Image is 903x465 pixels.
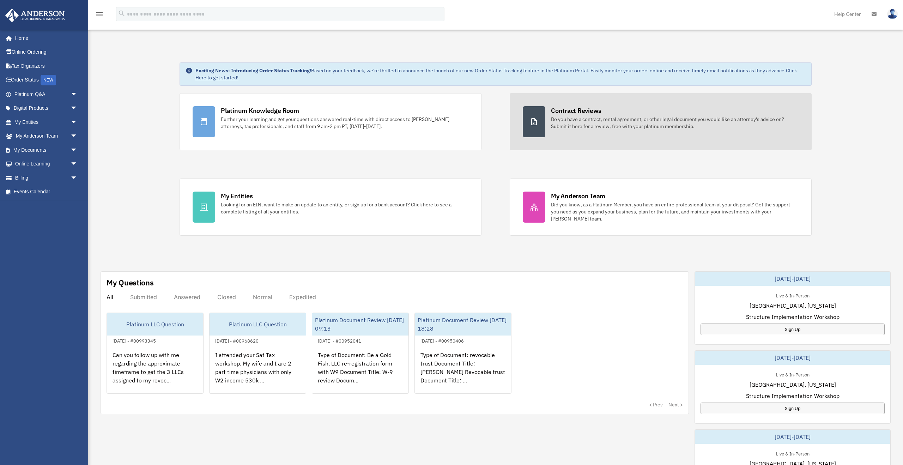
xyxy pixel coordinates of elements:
img: User Pic [887,9,898,19]
span: arrow_drop_down [71,171,85,185]
a: Platinum Q&Aarrow_drop_down [5,87,88,101]
span: [GEOGRAPHIC_DATA], [US_STATE] [750,301,836,310]
div: Live & In-Person [770,370,815,378]
a: Platinum Document Review [DATE] 18:28[DATE] - #00950406Type of Document: revocable trust Document... [414,313,511,394]
span: arrow_drop_down [71,143,85,157]
div: Expedited [289,294,316,301]
div: My Entities [221,192,253,200]
a: Platinum Document Review [DATE] 09:13[DATE] - #00952041Type of Document: Be a Gold Fish, LLC re-r... [312,313,409,394]
a: Contract Reviews Do you have a contract, rental agreement, or other legal document you would like... [510,93,812,150]
div: Live & In-Person [770,449,815,457]
span: Structure Implementation Workshop [746,392,840,400]
a: Platinum Knowledge Room Further your learning and get your questions answered real-time with dire... [180,93,481,150]
div: Looking for an EIN, want to make an update to an entity, or sign up for a bank account? Click her... [221,201,468,215]
div: Platinum LLC Question [107,313,203,336]
div: [DATE]-[DATE] [695,272,890,286]
span: [GEOGRAPHIC_DATA], [US_STATE] [750,380,836,389]
div: All [107,294,113,301]
a: Online Ordering [5,45,88,59]
a: My Documentsarrow_drop_down [5,143,88,157]
a: Platinum LLC Question[DATE] - #00968620I attended your Sat Tax workshop. My wife and I are 2 part... [209,313,306,394]
a: My Anderson Team Did you know, as a Platinum Member, you have an entire professional team at your... [510,179,812,236]
a: Click Here to get started! [195,67,797,81]
div: Platinum LLC Question [210,313,306,336]
div: [DATE] - #00993345 [107,337,162,344]
a: Tax Organizers [5,59,88,73]
a: My Entities Looking for an EIN, want to make an update to an entity, or sign up for a bank accoun... [180,179,481,236]
div: [DATE] - #00968620 [210,337,264,344]
a: Sign Up [701,324,885,335]
div: Further your learning and get your questions answered real-time with direct access to [PERSON_NAM... [221,116,468,130]
a: Digital Productsarrow_drop_down [5,101,88,115]
div: Based on your feedback, we're thrilled to announce the launch of our new Order Status Tracking fe... [195,67,806,81]
div: [DATE] - #00952041 [312,337,367,344]
span: Structure Implementation Workshop [746,313,840,321]
a: Home [5,31,85,45]
a: Events Calendar [5,185,88,199]
div: Can you follow up with me regarding the approximate timeframe to get the 3 LLCs assigned to my re... [107,345,203,400]
div: Did you know, as a Platinum Member, you have an entire professional team at your disposal? Get th... [551,201,799,222]
div: Closed [217,294,236,301]
div: I attended your Sat Tax workshop. My wife and I are 2 part time physicians with only W2 income 53... [210,345,306,400]
strong: Exciting News: Introducing Order Status Tracking! [195,67,311,74]
span: arrow_drop_down [71,157,85,171]
a: Billingarrow_drop_down [5,171,88,185]
div: Platinum Document Review [DATE] 18:28 [415,313,511,336]
div: NEW [41,75,56,85]
span: arrow_drop_down [71,87,85,102]
span: arrow_drop_down [71,115,85,129]
a: Order StatusNEW [5,73,88,87]
div: [DATE] - #00950406 [415,337,469,344]
div: Normal [253,294,272,301]
i: menu [95,10,104,18]
a: My Entitiesarrow_drop_down [5,115,88,129]
img: Anderson Advisors Platinum Portal [3,8,67,22]
div: My Questions [107,277,154,288]
div: [DATE]-[DATE] [695,351,890,365]
a: Sign Up [701,403,885,414]
a: My Anderson Teamarrow_drop_down [5,129,88,143]
div: Platinum Document Review [DATE] 09:13 [312,313,408,336]
a: Platinum LLC Question[DATE] - #00993345Can you follow up with me regarding the approximate timefr... [107,313,204,394]
div: Do you have a contract, rental agreement, or other legal document you would like an attorney's ad... [551,116,799,130]
div: Submitted [130,294,157,301]
div: Platinum Knowledge Room [221,106,299,115]
span: arrow_drop_down [71,129,85,144]
div: Type of Document: Be a Gold Fish, LLC re-registration form with W9 Document Title: W-9 review Doc... [312,345,408,400]
div: Answered [174,294,200,301]
a: Online Learningarrow_drop_down [5,157,88,171]
span: arrow_drop_down [71,101,85,116]
div: Live & In-Person [770,291,815,299]
i: search [118,10,126,17]
div: My Anderson Team [551,192,605,200]
div: Type of Document: revocable trust Document Title: [PERSON_NAME] Revocable trust Document Title: ... [415,345,511,400]
a: menu [95,12,104,18]
div: [DATE]-[DATE] [695,430,890,444]
div: Contract Reviews [551,106,601,115]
